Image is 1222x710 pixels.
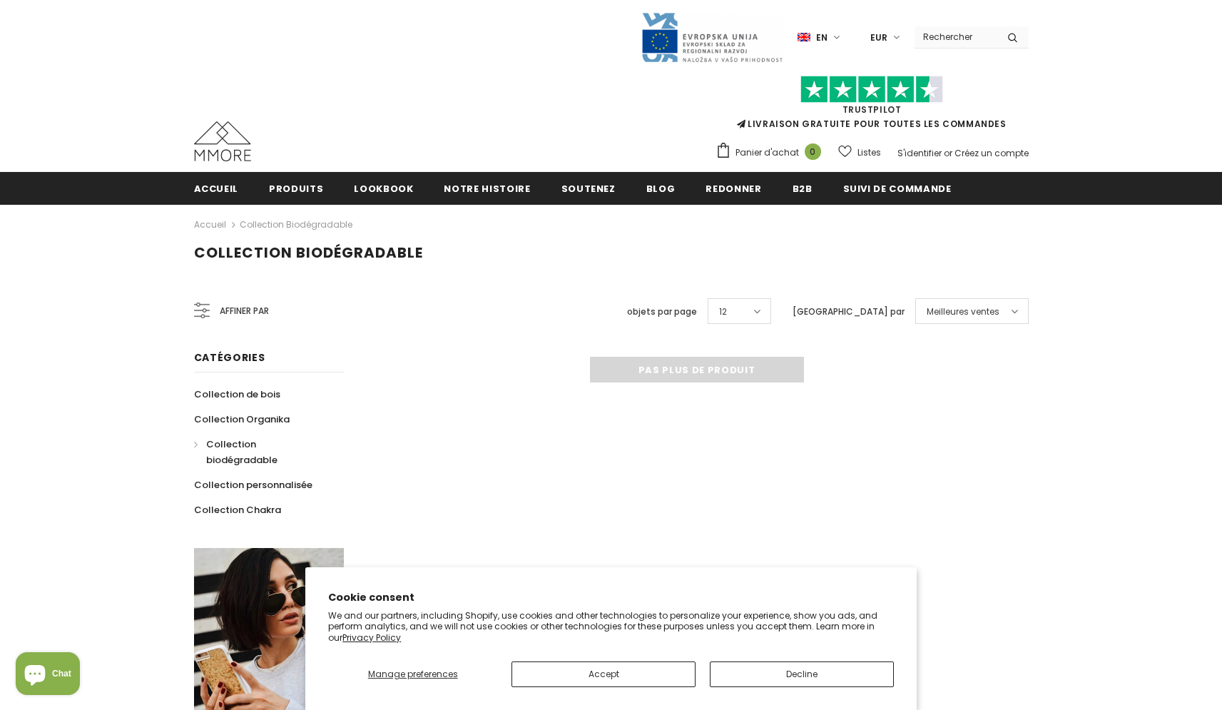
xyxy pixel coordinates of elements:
[857,146,881,160] span: Listes
[915,26,997,47] input: Search Site
[843,172,952,204] a: Suivi de commande
[646,182,676,196] span: Blog
[793,172,813,204] a: B2B
[194,472,312,497] a: Collection personnalisée
[194,497,281,522] a: Collection Chakra
[194,182,239,196] span: Accueil
[194,382,280,407] a: Collection de bois
[194,387,280,401] span: Collection de bois
[11,652,84,699] inbox-online-store-chat: Shopify online store chat
[641,11,783,64] img: Javni Razpis
[842,103,902,116] a: TrustPilot
[800,76,943,103] img: Faites confiance aux étoiles pilotes
[561,182,616,196] span: soutenez
[798,31,810,44] img: i-lang-1.png
[838,140,881,165] a: Listes
[354,172,413,204] a: Lookbook
[719,305,727,319] span: 12
[444,182,530,196] span: Notre histoire
[194,478,312,492] span: Collection personnalisée
[194,243,423,263] span: Collection biodégradable
[269,182,323,196] span: Produits
[710,661,894,687] button: Decline
[194,216,226,233] a: Accueil
[805,143,821,160] span: 0
[194,121,251,161] img: Cas MMORE
[641,31,783,43] a: Javni Razpis
[716,142,828,163] a: Panier d'achat 0
[735,146,799,160] span: Panier d'achat
[793,182,813,196] span: B2B
[716,82,1029,130] span: LIVRAISON GRATUITE POUR TOUTES LES COMMANDES
[194,407,290,432] a: Collection Organika
[897,147,942,159] a: S'identifier
[706,172,761,204] a: Redonner
[561,172,616,204] a: soutenez
[194,350,265,365] span: Catégories
[194,412,290,426] span: Collection Organika
[269,172,323,204] a: Produits
[646,172,676,204] a: Blog
[328,590,894,605] h2: Cookie consent
[240,218,352,230] a: Collection biodégradable
[927,305,999,319] span: Meilleures ventes
[793,305,905,319] label: [GEOGRAPHIC_DATA] par
[220,303,269,319] span: Affiner par
[944,147,952,159] span: or
[816,31,828,45] span: en
[342,632,401,644] a: Privacy Policy
[706,182,761,196] span: Redonner
[627,305,697,319] label: objets par page
[206,437,278,467] span: Collection biodégradable
[354,182,413,196] span: Lookbook
[444,172,530,204] a: Notre histoire
[954,147,1029,159] a: Créez un compte
[870,31,887,45] span: EUR
[843,182,952,196] span: Suivi de commande
[368,668,458,680] span: Manage preferences
[511,661,696,687] button: Accept
[194,503,281,517] span: Collection Chakra
[328,610,894,644] p: We and our partners, including Shopify, use cookies and other technologies to personalize your ex...
[194,172,239,204] a: Accueil
[194,432,328,472] a: Collection biodégradable
[328,661,497,687] button: Manage preferences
